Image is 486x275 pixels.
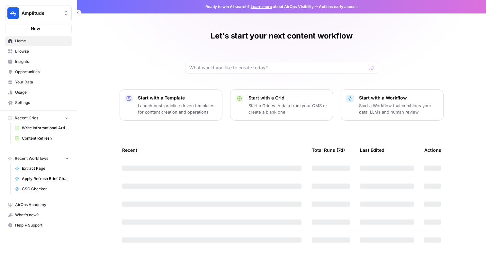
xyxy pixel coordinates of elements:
span: Your Data [15,79,69,85]
span: Recent Workflows [15,156,48,161]
div: Actions [424,141,441,159]
span: Amplitude [22,10,60,16]
span: Recent Grids [15,115,38,121]
button: What's new? [5,210,72,220]
span: Browse [15,48,69,54]
span: Actions early access [319,4,358,10]
a: Learn more [251,4,272,9]
button: Recent Workflows [5,154,72,163]
span: Insights [15,59,69,64]
a: Write Informational Article [12,123,72,133]
span: Apply Refresh Brief Changes [22,176,69,182]
input: What would you like to create today? [189,64,366,71]
div: Recent [122,141,301,159]
a: Settings [5,98,72,108]
button: Recent Grids [5,113,72,123]
a: Content Refresh [12,133,72,143]
a: Opportunities [5,67,72,77]
button: Start with a TemplateLaunch best-practice driven templates for content creation and operations [120,89,222,121]
div: What's new? [5,210,71,220]
a: Usage [5,87,72,98]
button: Help + Support [5,220,72,230]
div: Last Edited [360,141,384,159]
p: Start a Workflow that combines your data, LLMs and human review [359,102,438,115]
span: Extract Page [22,166,69,171]
a: Insights [5,56,72,67]
span: Content Refresh [22,135,69,141]
img: Amplitude Logo [7,7,19,19]
span: AirOps Academy [15,202,69,208]
p: Launch best-practice driven templates for content creation and operations [138,102,217,115]
button: Workspace: Amplitude [5,5,72,21]
span: Ready to win AI search? about AirOps Visibility [205,4,314,10]
a: Extract Page [12,163,72,174]
span: Help + Support [15,222,69,228]
span: New [31,25,40,32]
p: Start with a Template [138,95,217,101]
a: Your Data [5,77,72,87]
span: Home [15,38,69,44]
p: Start a Grid with data from your CMS or create a blank one [248,102,328,115]
p: Start with a Workflow [359,95,438,101]
span: Write Informational Article [22,125,69,131]
span: Usage [15,90,69,95]
a: Apply Refresh Brief Changes [12,174,72,184]
a: AirOps Academy [5,200,72,210]
button: Start with a GridStart a Grid with data from your CMS or create a blank one [230,89,333,121]
a: GSC Checker [12,184,72,194]
div: Total Runs (7d) [312,141,345,159]
a: Browse [5,46,72,56]
button: Start with a WorkflowStart a Workflow that combines your data, LLMs and human review [341,89,444,121]
a: Home [5,36,72,46]
p: Start with a Grid [248,95,328,101]
span: Settings [15,100,69,106]
span: Opportunities [15,69,69,75]
button: New [5,24,72,33]
span: GSC Checker [22,186,69,192]
h1: Let's start your next content workflow [211,31,353,41]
